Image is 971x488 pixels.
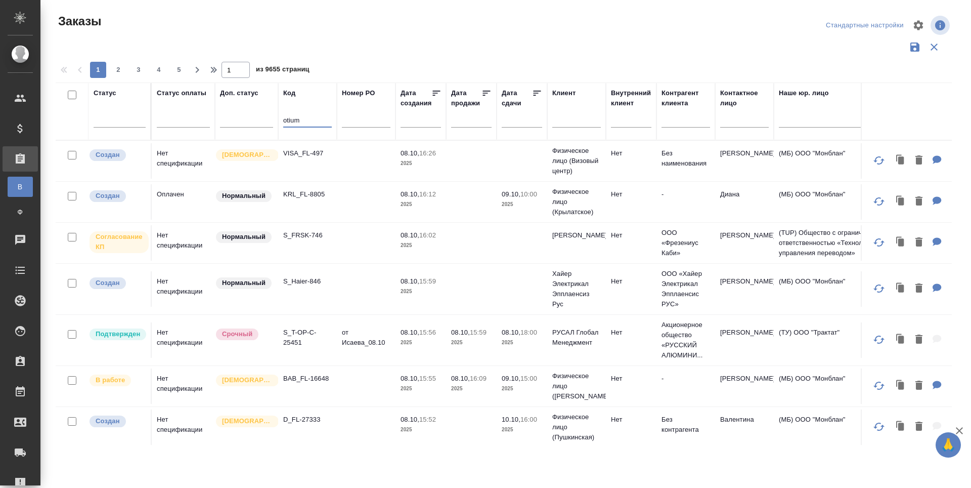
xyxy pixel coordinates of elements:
[910,330,928,350] button: Удалить
[715,225,774,261] td: [PERSON_NAME]
[611,230,651,240] p: Нет
[470,329,487,336] p: 15:59
[661,269,710,309] p: ООО «Хайер Электрикал Эпплаенсис РУС»
[89,189,146,203] div: Выставляется автоматически при создании заказа
[222,375,273,385] p: [DEMOGRAPHIC_DATA]
[220,88,258,98] div: Доп. статус
[342,88,375,98] div: Номер PO
[520,416,537,423] p: 16:00
[891,191,910,212] button: Клонировать
[215,148,273,162] div: Выставляется автоматически для первых 3 заказов нового контактного лица. Особое внимание
[13,182,28,192] span: В
[661,189,710,199] p: -
[470,375,487,382] p: 16:09
[931,16,952,35] span: Посмотреть информацию
[222,232,266,242] p: Нормальный
[256,63,310,78] span: из 9655 страниц
[552,269,601,309] p: Хайер Электрикал Эпплаенсиз Рус
[906,13,931,37] span: Настроить таблицу
[552,371,601,401] p: Физическое лицо ([PERSON_NAME])
[222,329,252,339] p: Срочный
[8,202,33,222] a: Ф
[715,271,774,307] td: [PERSON_NAME]
[401,425,441,435] p: 2025
[940,434,957,456] span: 🙏
[152,271,215,307] td: Нет спецификации
[611,415,651,425] p: Нет
[774,271,895,307] td: (МБ) ООО "Монблан"
[110,62,126,78] button: 2
[910,150,928,171] button: Удалить
[152,410,215,445] td: Нет спецификации
[283,148,332,158] p: VISA_FL-497
[924,37,944,57] button: Сбросить фильтры
[401,149,419,157] p: 08.10,
[611,276,651,287] p: Нет
[401,416,419,423] p: 08.10,
[891,330,910,350] button: Клонировать
[157,88,206,98] div: Статус оплаты
[401,287,441,297] p: 2025
[451,338,492,348] p: 2025
[96,150,120,160] p: Создан
[823,18,906,33] div: split button
[152,322,215,358] td: Нет спецификации
[283,189,332,199] p: KRL_FL-8805
[171,62,187,78] button: 5
[89,415,146,428] div: Выставляется автоматически при создании заказа
[502,329,520,336] p: 08.10,
[502,190,520,198] p: 09.10,
[94,88,116,98] div: Статус
[222,150,273,160] p: [DEMOGRAPHIC_DATA]
[552,187,601,217] p: Физическое лицо (Крылатское)
[774,410,895,445] td: (МБ) ООО "Монблан"
[56,13,101,29] span: Заказы
[611,328,651,338] p: Нет
[867,328,891,352] button: Обновить
[774,184,895,220] td: (МБ) ООО "Монблан"
[502,338,542,348] p: 2025
[520,329,537,336] p: 18:00
[283,374,332,384] p: BAB_FL-16648
[419,231,436,239] p: 16:02
[215,374,273,387] div: Выставляется автоматически для первых 3 заказов нового контактного лица. Особое внимание
[867,230,891,255] button: Обновить
[451,375,470,382] p: 08.10,
[552,412,601,442] p: Физическое лицо (Пушкинская)
[720,88,769,108] div: Контактное лицо
[401,329,419,336] p: 08.10,
[171,65,187,75] span: 5
[867,148,891,173] button: Обновить
[552,146,601,176] p: Физическое лицо (Визовый центр)
[222,278,266,288] p: Нормальный
[152,369,215,404] td: Нет спецификации
[552,328,601,348] p: РУСАЛ Глобал Менеджмент
[419,190,436,198] p: 16:12
[401,384,441,394] p: 2025
[891,376,910,396] button: Клонировать
[337,322,395,358] td: от Исаева_08.10
[401,190,419,198] p: 08.10,
[151,62,167,78] button: 4
[715,369,774,404] td: [PERSON_NAME]
[130,62,147,78] button: 3
[502,199,542,210] p: 2025
[661,88,710,108] div: Контрагент клиента
[715,322,774,358] td: [PERSON_NAME]
[891,278,910,299] button: Клонировать
[8,177,33,197] a: В
[96,191,120,201] p: Создан
[891,232,910,253] button: Клонировать
[96,329,140,339] p: Подтвержден
[905,37,924,57] button: Сохранить фильтры
[774,322,895,358] td: (ТУ) ООО "Трактат"
[283,415,332,425] p: D_FL-27333
[96,232,143,252] p: Согласование КП
[222,191,266,201] p: Нормальный
[13,207,28,217] span: Ф
[502,375,520,382] p: 09.10,
[867,189,891,214] button: Обновить
[910,191,928,212] button: Удалить
[910,278,928,299] button: Удалить
[502,88,532,108] div: Дата сдачи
